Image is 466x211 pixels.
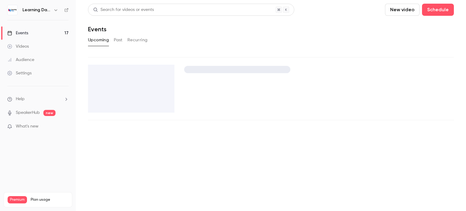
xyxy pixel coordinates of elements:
[7,43,29,49] div: Videos
[93,7,154,13] div: Search for videos or events
[22,7,51,13] h6: Learning Days
[114,35,123,45] button: Past
[8,5,17,15] img: Learning Days
[422,4,454,16] button: Schedule
[16,110,40,116] a: SpeakerHub
[7,30,28,36] div: Events
[7,57,34,63] div: Audience
[88,35,109,45] button: Upcoming
[16,96,25,102] span: Help
[43,110,56,116] span: new
[16,123,39,130] span: What's new
[127,35,148,45] button: Recurring
[88,26,106,33] h1: Events
[31,197,68,202] span: Plan usage
[7,96,69,102] li: help-dropdown-opener
[385,4,420,16] button: New video
[8,196,27,203] span: Premium
[7,70,32,76] div: Settings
